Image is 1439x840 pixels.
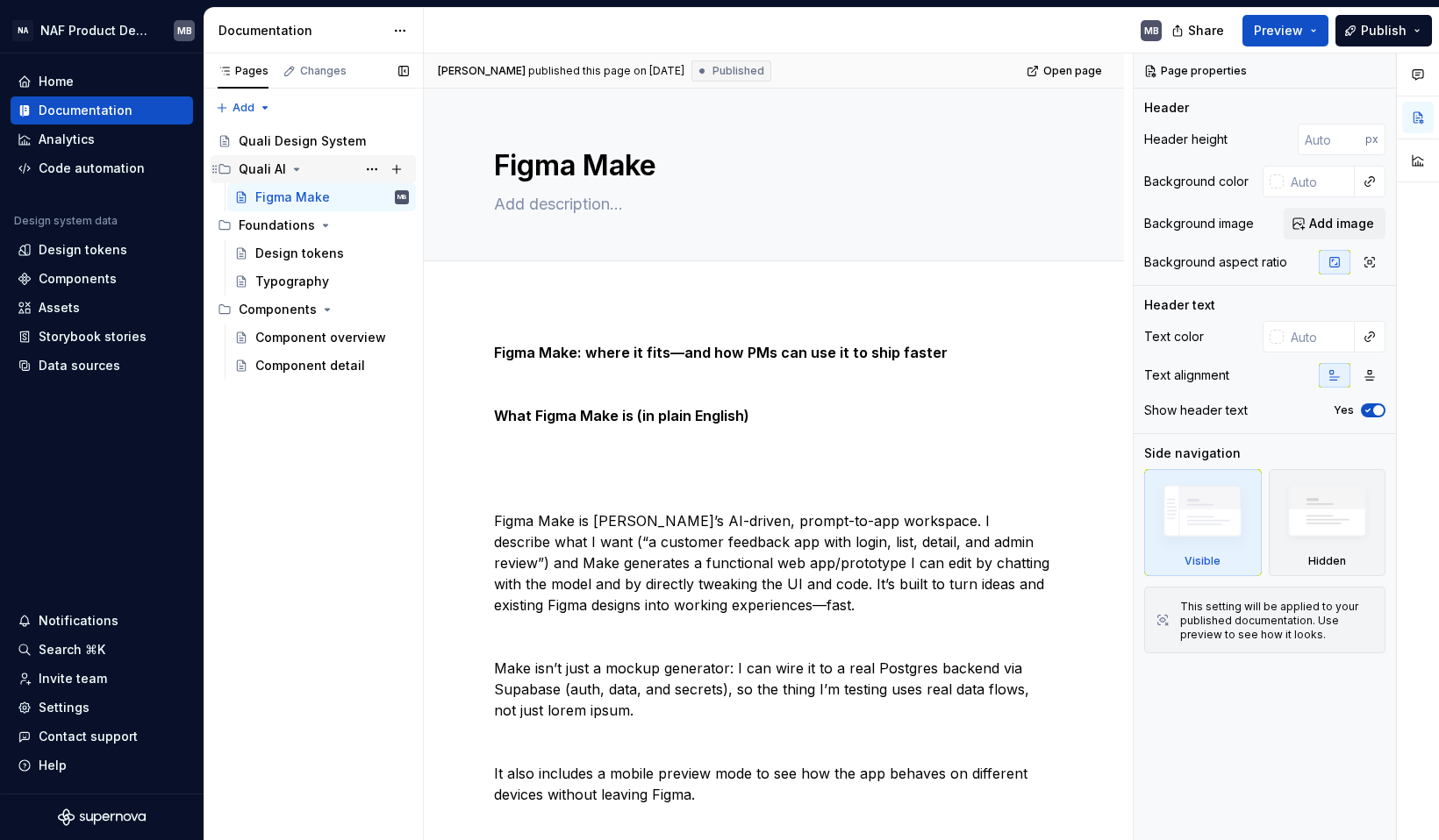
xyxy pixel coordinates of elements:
div: Background aspect ratio [1144,253,1287,271]
div: NA [12,20,33,41]
div: Design tokens [39,241,127,259]
a: Data sources [11,352,193,380]
span: Preview [1254,22,1303,39]
span: Add [233,101,254,115]
div: MB [1144,24,1159,38]
div: Visible [1185,554,1221,568]
button: Add image [1284,208,1385,239]
div: Notifications [39,612,118,630]
div: Hidden [1269,469,1386,576]
div: Header height [1144,131,1228,148]
input: Auto [1284,166,1355,197]
a: Typography [227,267,416,295]
div: published this page on [DATE] [528,64,684,78]
div: Text alignment [1144,367,1229,384]
div: Components [211,295,416,324]
div: MB [177,24,192,38]
div: Quali AI [211,155,416,183]
button: Notifications [11,607,193,635]
input: Auto [1298,124,1365,155]
div: Header text [1144,296,1215,314]
input: Auto [1284,321,1355,352]
div: Header [1144,99,1189,117]
a: Documentation [11,96,193,125]
a: Design tokens [227,239,416,267]
strong: Figma Make: where it fits—and how PMs can use it to ship faster [494,344,948,361]
button: Help [11,751,193,779]
div: Analytics [39,131,95,148]
a: Settings [11,694,193,722]
button: Publish [1335,15,1432,46]
div: Home [39,73,74,90]
a: Code automation [11,154,193,182]
a: Component detail [227,352,416,380]
div: Background color [1144,173,1249,190]
div: Documentation [39,102,132,119]
span: Open page [1043,64,1102,78]
div: Components [239,301,317,318]
button: Share [1163,15,1235,46]
div: Component detail [255,357,365,374]
div: Contact support [39,728,138,745]
span: Published [712,64,764,78]
strong: What Figma Make is (in plain English) [494,407,749,424]
a: Analytics [11,125,193,153]
div: Background image [1144,215,1254,232]
button: NANAF Product DesignMB [4,11,200,49]
a: Storybook stories [11,323,193,351]
div: Text color [1144,328,1204,345]
div: Search ⌘K [39,641,105,658]
div: Assets [39,299,80,317]
div: Code automation [39,160,145,177]
div: Component overview [255,329,386,346]
div: NAF Product Design [40,22,153,39]
button: Preview [1242,15,1328,46]
div: Changes [300,64,347,78]
button: Contact support [11,723,193,751]
span: Publish [1361,22,1407,39]
div: Figma Make [255,189,330,206]
a: Component overview [227,324,416,352]
a: Invite team [11,665,193,693]
div: Hidden [1308,554,1346,568]
div: Storybook stories [39,328,147,345]
div: Page tree [211,127,416,380]
a: Components [11,265,193,293]
svg: Supernova Logo [58,808,146,826]
div: Components [39,270,117,288]
span: [PERSON_NAME] [438,64,526,78]
div: Quali Design System [239,132,366,150]
div: Visible [1144,469,1262,576]
a: Quali Design System [211,127,416,155]
div: Side navigation [1144,445,1241,462]
div: Typography [255,273,329,290]
div: Foundations [211,211,416,239]
div: Quali AI [239,160,286,178]
div: Invite team [39,670,107,687]
a: Assets [11,294,193,322]
button: Search ⌘K [11,636,193,664]
div: Show header text [1144,402,1248,419]
div: Pages [218,64,268,78]
div: Help [39,757,67,774]
a: Home [11,68,193,96]
button: Add [211,96,276,120]
div: Data sources [39,357,120,374]
div: Design tokens [255,245,344,262]
a: Open page [1021,59,1110,83]
div: Settings [39,699,89,716]
div: Foundations [239,217,315,234]
a: Figma MakeMB [227,183,416,211]
div: Documentation [218,22,384,39]
span: Add image [1309,215,1374,232]
div: MB [397,189,407,206]
span: Share [1188,22,1224,39]
a: Design tokens [11,236,193,264]
div: This setting will be applied to your published documentation. Use preview to see how it looks. [1180,600,1374,642]
div: Design system data [14,214,118,228]
p: px [1365,132,1378,146]
textarea: Figma Make [490,145,1050,187]
label: Yes [1334,403,1354,417]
